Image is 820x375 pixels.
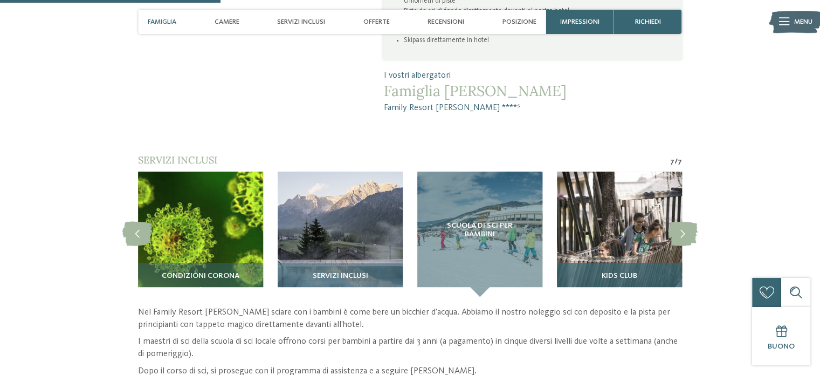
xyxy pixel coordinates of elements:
span: Family Resort [PERSON_NAME] ****ˢ [383,102,681,114]
span: Buono [768,343,795,350]
span: Servizi inclusi [312,272,368,281]
span: Scuola di sci per bambini [437,222,523,239]
li: Piste da sci di fondo direttamente davanti al nostro hotel [404,6,667,16]
li: Skipass direttamente in hotel [404,36,667,45]
span: richiedi [635,18,661,26]
span: Posizione [502,18,536,26]
span: Servizi inclusi [277,18,325,26]
span: Camere [215,18,239,26]
span: Kids Club [602,272,637,281]
p: I maestri di sci della scuola di sci locale offrono corsi per bambini a partire dai 3 anni (a pag... [138,336,682,360]
span: Famiglia [148,18,176,26]
span: 7 [678,156,682,167]
img: Il nostro family hotel a Sesto, il vostro rifugio sulle Dolomiti. [138,172,263,297]
p: Nel Family Resort [PERSON_NAME] sciare con i bambini è come bere un bicchier d’acqua. Abbiamo il ... [138,306,682,331]
span: / [674,156,678,167]
span: Recensioni [428,18,464,26]
span: Condizioni Corona [162,272,239,281]
span: Servizi inclusi [138,154,217,166]
span: I vostri albergatori [383,70,681,82]
a: Buono [752,307,810,365]
img: Il nostro family hotel a Sesto, il vostro rifugio sulle Dolomiti. [557,172,682,297]
img: Il nostro family hotel a Sesto, il vostro rifugio sulle Dolomiti. [278,172,403,297]
span: 7 [670,156,674,167]
span: Famiglia [PERSON_NAME] [383,82,681,99]
span: Impressioni [560,18,600,26]
span: Offerte [363,18,390,26]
